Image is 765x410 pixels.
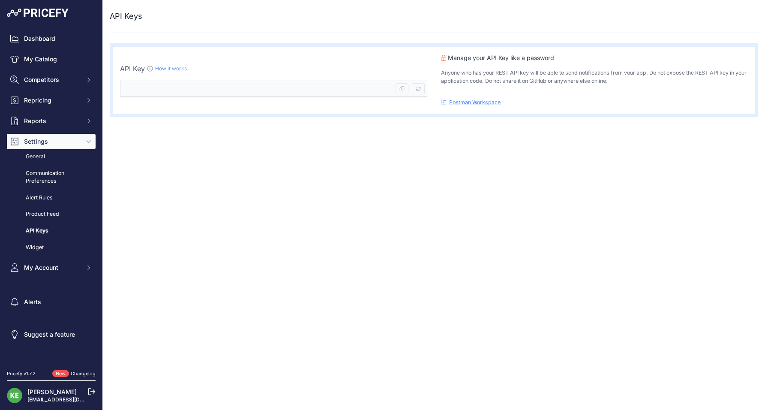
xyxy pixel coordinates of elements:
button: Settings [7,134,96,149]
span: Competitors [24,75,80,84]
button: Competitors [7,72,96,87]
p: Manage your API Key like a password [441,54,748,62]
a: Dashboard [7,31,96,46]
a: Communication Preferences [7,166,96,189]
a: General [7,149,96,164]
a: Changelog [71,371,96,377]
span: New [52,370,69,377]
a: Widget [7,240,96,255]
h2: API Keys [110,10,142,22]
span: My Account [24,263,80,272]
img: Pricefy Logo [7,9,69,17]
a: Alerts [7,294,96,310]
a: Alert Rules [7,190,96,205]
a: [EMAIL_ADDRESS][DOMAIN_NAME] [27,396,117,403]
span: Reports [24,117,80,125]
a: [PERSON_NAME] [27,388,77,395]
a: API Keys [7,223,96,238]
a: How it works [155,65,187,72]
button: Repricing [7,93,96,108]
div: Pricefy v1.7.2 [7,370,36,377]
span: Repricing [24,96,80,105]
a: Postman Workspace [449,99,501,106]
span: Settings [24,137,80,146]
button: My Account [7,260,96,275]
span: API Key [120,64,145,73]
p: Anyone who has your REST API key will be able to send notifications from vour app. Do not expose ... [441,69,748,85]
a: My Catalog [7,51,96,67]
a: Suggest a feature [7,327,96,342]
nav: Sidebar [7,31,96,360]
button: Reports [7,113,96,129]
a: Product Feed [7,207,96,222]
